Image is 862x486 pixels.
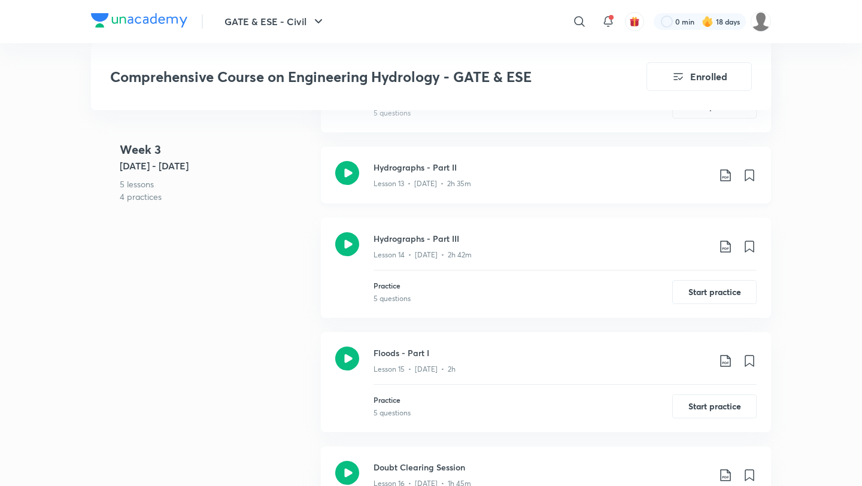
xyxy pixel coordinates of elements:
[374,408,411,418] div: 5 questions
[374,250,472,260] p: Lesson 14 • [DATE] • 2h 42m
[374,161,709,174] h3: Hydrographs - Part II
[321,218,771,332] a: Hydrographs - Part IIILesson 14 • [DATE] • 2h 42mPractice5 questionsStart practice
[702,16,714,28] img: streak
[374,364,456,375] p: Lesson 15 • [DATE] • 2h
[646,62,752,91] button: Enrolled
[672,394,757,418] button: Start practice
[91,13,187,31] a: Company Logo
[120,141,311,159] h4: Week 3
[120,178,311,190] p: 5 lessons
[120,159,311,173] h5: [DATE] - [DATE]
[374,347,709,359] h3: Floods - Part I
[374,394,411,405] p: Practice
[629,16,640,27] img: avatar
[120,190,311,203] p: 4 practices
[374,280,411,291] p: Practice
[374,108,411,119] div: 5 questions
[374,178,471,189] p: Lesson 13 • [DATE] • 2h 35m
[321,147,771,218] a: Hydrographs - Part IILesson 13 • [DATE] • 2h 35m
[625,12,644,31] button: avatar
[751,11,771,32] img: Rahul KD
[110,68,579,86] h3: Comprehensive Course on Engineering Hydrology - GATE & ESE
[91,13,187,28] img: Company Logo
[321,332,771,446] a: Floods - Part ILesson 15 • [DATE] • 2hPractice5 questionsStart practice
[217,10,333,34] button: GATE & ESE - Civil
[374,293,411,304] div: 5 questions
[672,280,757,304] button: Start practice
[374,461,709,473] h3: Doubt Clearing Session
[374,232,709,245] h3: Hydrographs - Part III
